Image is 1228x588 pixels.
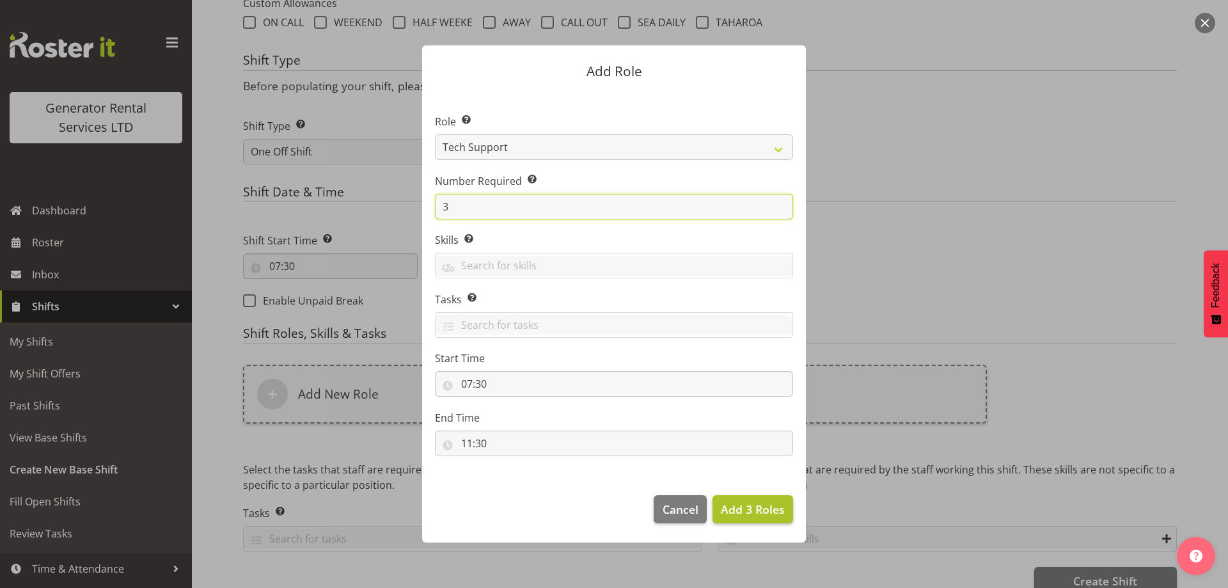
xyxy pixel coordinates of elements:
img: help-xxl-2.png [1190,550,1202,562]
label: Start Time [435,351,793,366]
label: Number Required [435,173,793,189]
label: Tasks [435,292,793,307]
label: Skills [435,232,793,248]
span: Feedback [1210,263,1222,308]
input: Search for tasks [436,315,792,335]
input: Click to select... [435,371,793,397]
button: Feedback - Show survey [1204,250,1228,337]
button: Cancel [654,495,706,523]
input: Search for skills [436,256,792,276]
label: Role [435,114,793,129]
input: Click to select... [435,431,793,456]
button: Add 3 Roles [712,495,793,523]
span: Cancel [663,501,698,518]
p: Add Role [435,65,793,78]
label: End Time [435,410,793,425]
span: Add 3 Roles [721,502,785,517]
